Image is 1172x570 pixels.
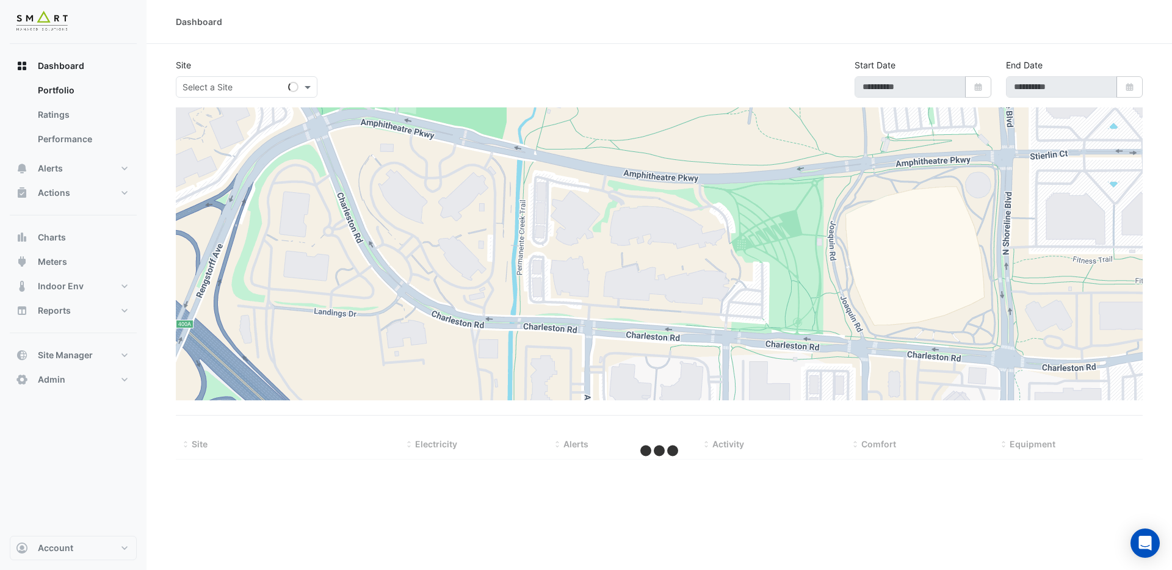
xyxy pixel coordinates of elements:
button: Admin [10,367,137,392]
button: Site Manager [10,343,137,367]
span: Reports [38,305,71,317]
span: Electricity [415,439,457,449]
span: Meters [38,256,67,268]
app-icon: Dashboard [16,60,28,72]
a: Ratings [28,103,137,127]
button: Reports [10,298,137,323]
button: Actions [10,181,137,205]
button: Account [10,536,137,560]
div: Dashboard [10,78,137,156]
app-icon: Indoor Env [16,280,28,292]
button: Indoor Env [10,274,137,298]
span: Comfort [861,439,896,449]
div: Dashboard [176,15,222,28]
span: Admin [38,373,65,386]
span: Site Manager [38,349,93,361]
app-icon: Alerts [16,162,28,175]
app-icon: Reports [16,305,28,317]
div: Open Intercom Messenger [1130,529,1160,558]
span: Charts [38,231,66,244]
span: Site [192,439,208,449]
button: Dashboard [10,54,137,78]
label: Site [176,59,191,71]
button: Alerts [10,156,137,181]
span: Indoor Env [38,280,84,292]
span: Account [38,542,73,554]
a: Performance [28,127,137,151]
app-icon: Meters [16,256,28,268]
app-icon: Site Manager [16,349,28,361]
span: Equipment [1010,439,1055,449]
app-icon: Actions [16,187,28,199]
span: Dashboard [38,60,84,72]
span: Alerts [563,439,588,449]
app-icon: Charts [16,231,28,244]
a: Portfolio [28,78,137,103]
app-icon: Admin [16,373,28,386]
img: Company Logo [15,10,70,34]
button: Charts [10,225,137,250]
button: Meters [10,250,137,274]
label: Start Date [855,59,895,71]
span: Actions [38,187,70,199]
label: End Date [1006,59,1043,71]
span: Activity [712,439,744,449]
span: Alerts [38,162,63,175]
